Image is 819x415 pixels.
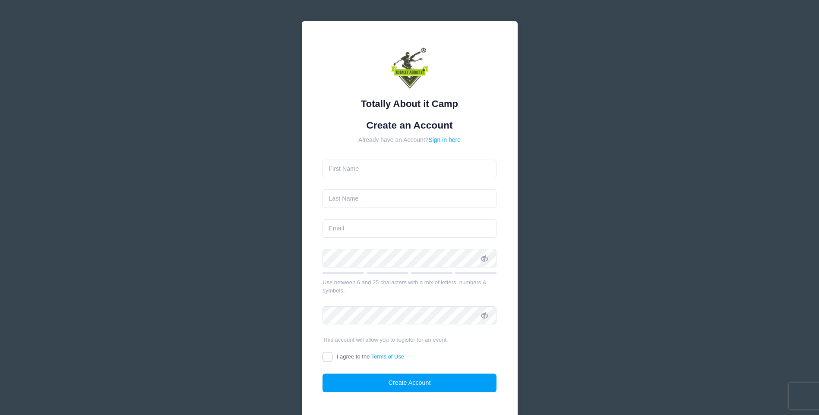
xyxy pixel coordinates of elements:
input: Email [323,219,496,238]
div: Already have an Account? [323,135,496,145]
h1: Create an Account [323,119,496,131]
div: Use between 6 and 25 characters with a mix of letters, numbers & symbols. [323,278,496,295]
button: Create Account [323,374,496,392]
img: Totally About it Camp [384,42,436,94]
input: First Name [323,160,496,178]
div: Totally About it Camp [323,97,496,111]
div: This account will allow you to register for an event. [323,336,496,344]
a: Terms of Use [371,353,405,360]
input: Last Name [323,189,496,208]
a: Sign in here [428,136,461,143]
span: I agree to the [337,353,404,360]
input: I agree to theTerms of Use [323,352,332,362]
